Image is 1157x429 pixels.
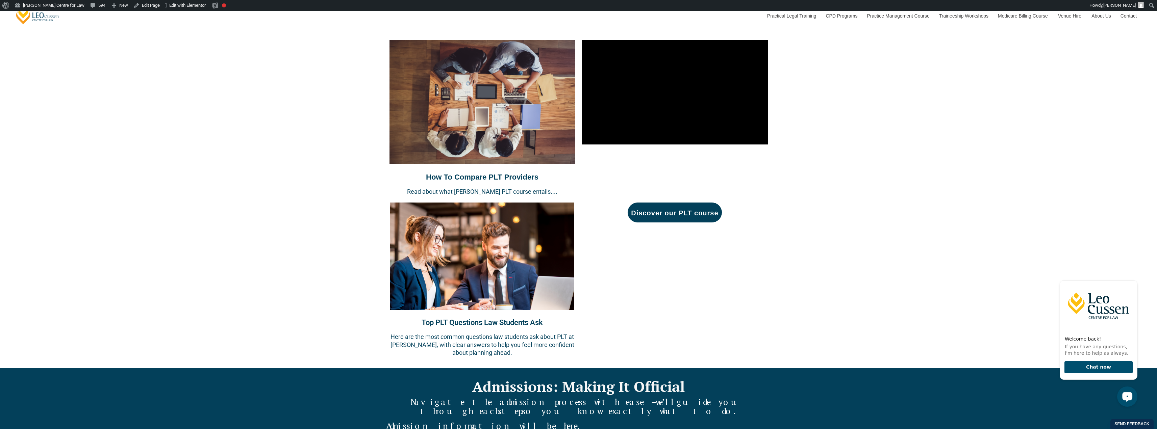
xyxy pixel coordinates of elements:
[582,40,768,144] iframe: Leo Cussen Alumni | What Surprised You About PLT?
[1053,1,1086,30] a: Venue Hire
[862,1,934,30] a: Practice Management Course
[389,188,575,195] p: Read about what [PERSON_NAME] PLT course entails....
[420,396,747,417] span: guide you through each
[222,3,226,7] div: Focus keyphrase not set
[1054,268,1140,412] iframe: LiveChat chat widget
[1115,1,1142,30] a: Contact
[169,3,206,8] span: Edit with Elementor
[422,318,543,327] a: Top PLT Questions Law Students Ask
[631,210,718,216] span: Discover our PLT course
[389,333,575,356] p: Here are the most common questions law students ask about PLT at [PERSON_NAME], with clear answer...
[628,203,722,222] a: Discover our PLT course
[993,1,1053,30] a: Medicare Billing Course
[1103,3,1136,8] span: [PERSON_NAME]
[410,396,656,407] span: Navigate the admission process with ease –
[15,5,60,25] a: [PERSON_NAME] Centre for Law
[522,405,737,417] span: so you know exactly what to do.
[386,378,771,395] h2: Admissions: Making It Official
[934,1,993,30] a: Traineeship Workshops
[762,1,821,30] a: Practical Legal Training
[1086,1,1115,30] a: About Us
[821,1,862,30] a: CPD Programs
[498,405,522,417] span: step
[426,173,538,181] a: How To Compare PLT Providers
[656,396,677,407] span: we’ll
